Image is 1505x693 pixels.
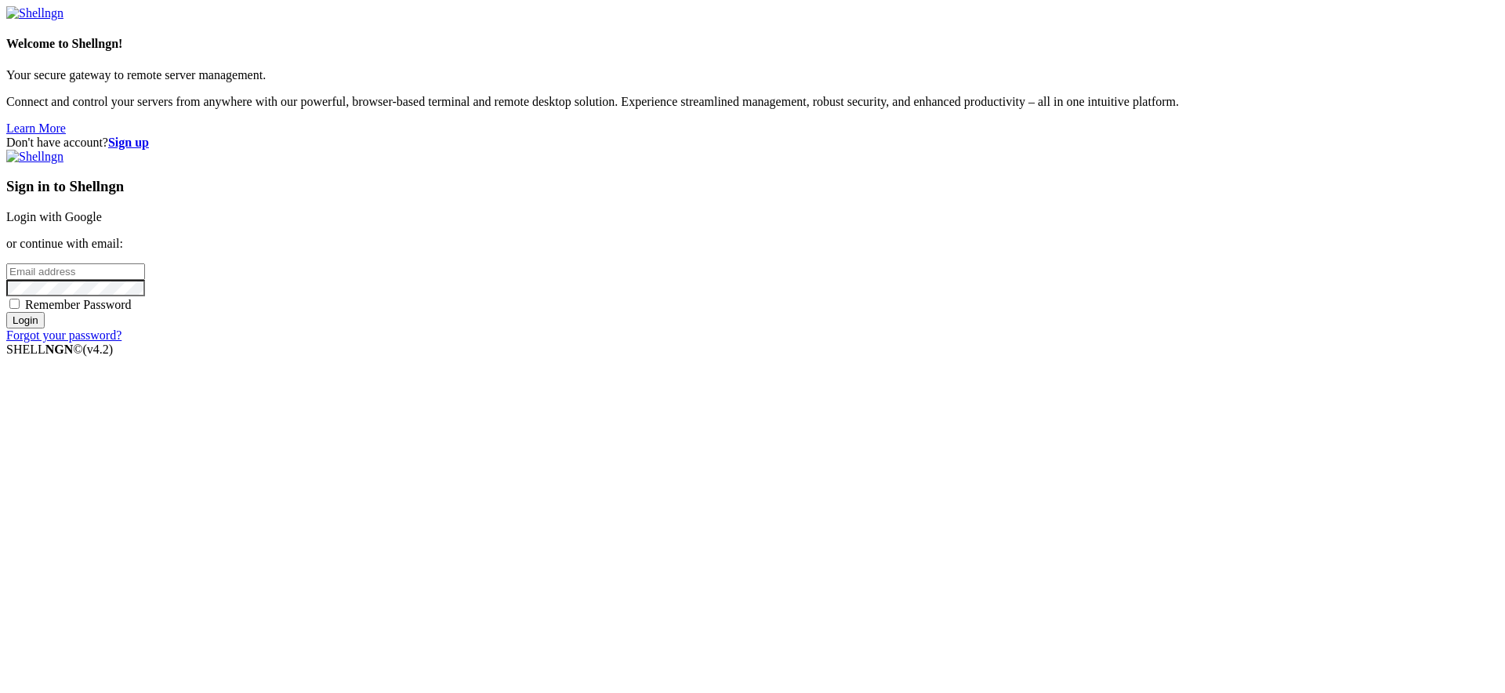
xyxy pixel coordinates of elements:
h3: Sign in to Shellngn [6,178,1499,195]
input: Remember Password [9,299,20,309]
input: Email address [6,263,145,280]
span: Remember Password [25,298,132,311]
a: Forgot your password? [6,328,121,342]
input: Login [6,312,45,328]
img: Shellngn [6,150,63,164]
div: Don't have account? [6,136,1499,150]
b: NGN [45,343,74,356]
h4: Welcome to Shellngn! [6,37,1499,51]
p: Connect and control your servers from anywhere with our powerful, browser-based terminal and remo... [6,95,1499,109]
span: SHELL © [6,343,113,356]
p: Your secure gateway to remote server management. [6,68,1499,82]
p: or continue with email: [6,237,1499,251]
a: Login with Google [6,210,102,223]
span: 4.2.0 [83,343,114,356]
img: Shellngn [6,6,63,20]
a: Learn More [6,122,66,135]
a: Sign up [108,136,149,149]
